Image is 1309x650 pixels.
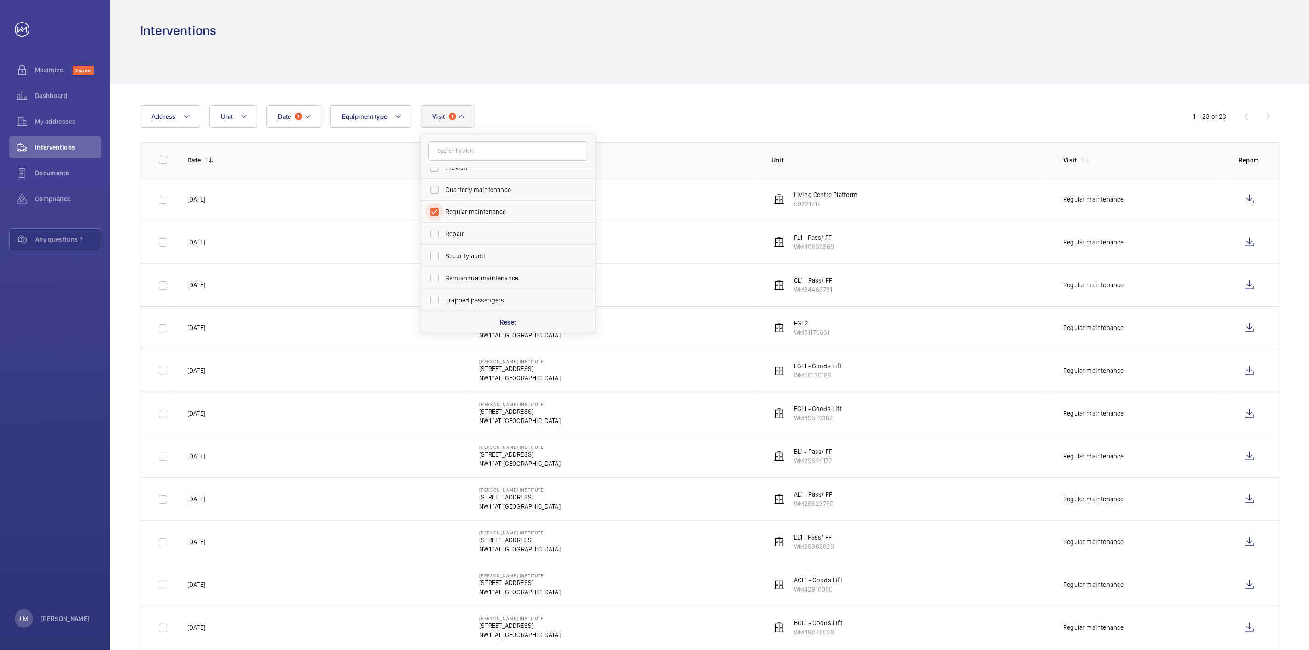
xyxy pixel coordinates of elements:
img: elevator.svg [774,237,785,248]
p: FGL2 [794,319,830,328]
p: [STREET_ADDRESS] [479,450,561,459]
button: Address [140,105,200,128]
p: [PERSON_NAME] Institute [479,444,561,450]
img: elevator.svg [774,536,785,547]
p: [PERSON_NAME] Institute [479,573,561,578]
button: Date1 [266,105,321,128]
p: [DATE] [187,366,205,375]
p: FGL1 - Goods Lift [794,361,842,371]
div: Regular maintenance [1063,537,1124,546]
p: Visit [1063,156,1077,165]
div: Regular maintenance [1063,366,1124,375]
span: Any questions ? [35,235,101,244]
span: Interventions [35,143,101,152]
button: Equipment type [330,105,412,128]
p: WM49574362 [794,413,842,423]
p: CL1 - Pass/ FF [794,276,833,285]
img: elevator.svg [774,194,785,205]
p: BGL1 - Goods Lift [794,618,842,627]
p: WM39962828 [794,542,834,551]
p: WM51170831 [794,328,830,337]
p: [STREET_ADDRESS] [479,621,561,630]
p: WM34463781 [794,285,833,294]
p: Address [479,156,756,165]
p: [PERSON_NAME] Institute [479,530,561,535]
span: Equipment type [342,113,388,120]
div: Regular maintenance [1063,409,1124,418]
p: [DATE] [187,580,205,589]
p: [DATE] [187,452,205,461]
p: [DATE] [187,409,205,418]
span: 1 [295,113,302,120]
p: WM40839369 [794,242,834,251]
p: [STREET_ADDRESS] [479,407,561,416]
input: Search by visit [428,141,588,161]
p: [PERSON_NAME] Institute [479,487,561,493]
img: elevator.svg [774,622,785,633]
p: NW1 1AT [GEOGRAPHIC_DATA] [479,630,561,639]
div: Regular maintenance [1063,452,1124,461]
p: WM50130186 [794,371,842,380]
img: elevator.svg [774,365,785,376]
img: elevator.svg [774,322,785,333]
span: Quarterly maintenance [446,185,572,194]
p: [PERSON_NAME] [41,614,90,623]
span: Visit [432,113,445,120]
img: elevator.svg [774,408,785,419]
p: AL1 - Pass/ FF [794,490,834,499]
span: Date [278,113,291,120]
span: 1 [449,113,456,120]
p: Date [187,156,201,165]
p: [PERSON_NAME] Institute [479,615,561,621]
img: elevator.svg [774,279,785,290]
p: [STREET_ADDRESS] [479,493,561,502]
div: 1 – 23 of 23 [1193,112,1227,121]
span: My addresses [35,117,101,126]
span: Maximize [35,65,73,75]
div: Regular maintenance [1063,323,1124,332]
span: Address [151,113,176,120]
span: Unit [221,113,233,120]
p: WM42918080 [794,585,842,594]
span: Discover [73,66,94,75]
p: NW1 1AT [GEOGRAPHIC_DATA] [479,502,561,511]
div: Regular maintenance [1063,494,1124,504]
p: AGL1 - Goods Lift [794,575,842,585]
p: [STREET_ADDRESS] [479,535,561,545]
p: WM26623750 [794,499,834,508]
p: Unit [771,156,1048,165]
p: EGL1 - Goods Lift [794,404,842,413]
span: Trapped passengers [446,296,572,305]
p: [DATE] [187,537,205,546]
span: Security audit [446,251,572,261]
span: Regular maintenance [446,207,572,216]
p: [STREET_ADDRESS] [479,578,561,587]
div: Regular maintenance [1063,238,1124,247]
span: Repair [446,229,572,238]
p: Reset [500,318,517,327]
p: NW1 1AT [GEOGRAPHIC_DATA] [479,545,561,554]
p: Report [1239,156,1261,165]
span: Semiannual maintenance [446,273,572,283]
img: elevator.svg [774,579,785,590]
div: Regular maintenance [1063,623,1124,632]
p: EL1 - Pass/ FF [794,533,834,542]
p: NW1 1AT [GEOGRAPHIC_DATA] [479,587,561,597]
button: Visit1 [421,105,475,128]
p: NW1 1AT [GEOGRAPHIC_DATA] [479,373,561,383]
p: Living Centre Platform [794,190,858,199]
p: WM48848028 [794,627,842,637]
p: [DATE] [187,238,205,247]
span: Compliance [35,194,101,203]
p: NW1 1AT [GEOGRAPHIC_DATA] [479,416,561,425]
p: FL1 - Pass/ FF [794,233,834,242]
p: NW1 1AT [GEOGRAPHIC_DATA] [479,331,561,340]
p: [DATE] [187,323,205,332]
p: [PERSON_NAME] Institute [479,401,561,407]
span: Documents [35,168,101,178]
p: WM29824172 [794,456,833,465]
p: BL1 - Pass/ FF [794,447,833,456]
p: [DATE] [187,623,205,632]
p: [PERSON_NAME] Institute [479,359,561,364]
div: Regular maintenance [1063,195,1124,204]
